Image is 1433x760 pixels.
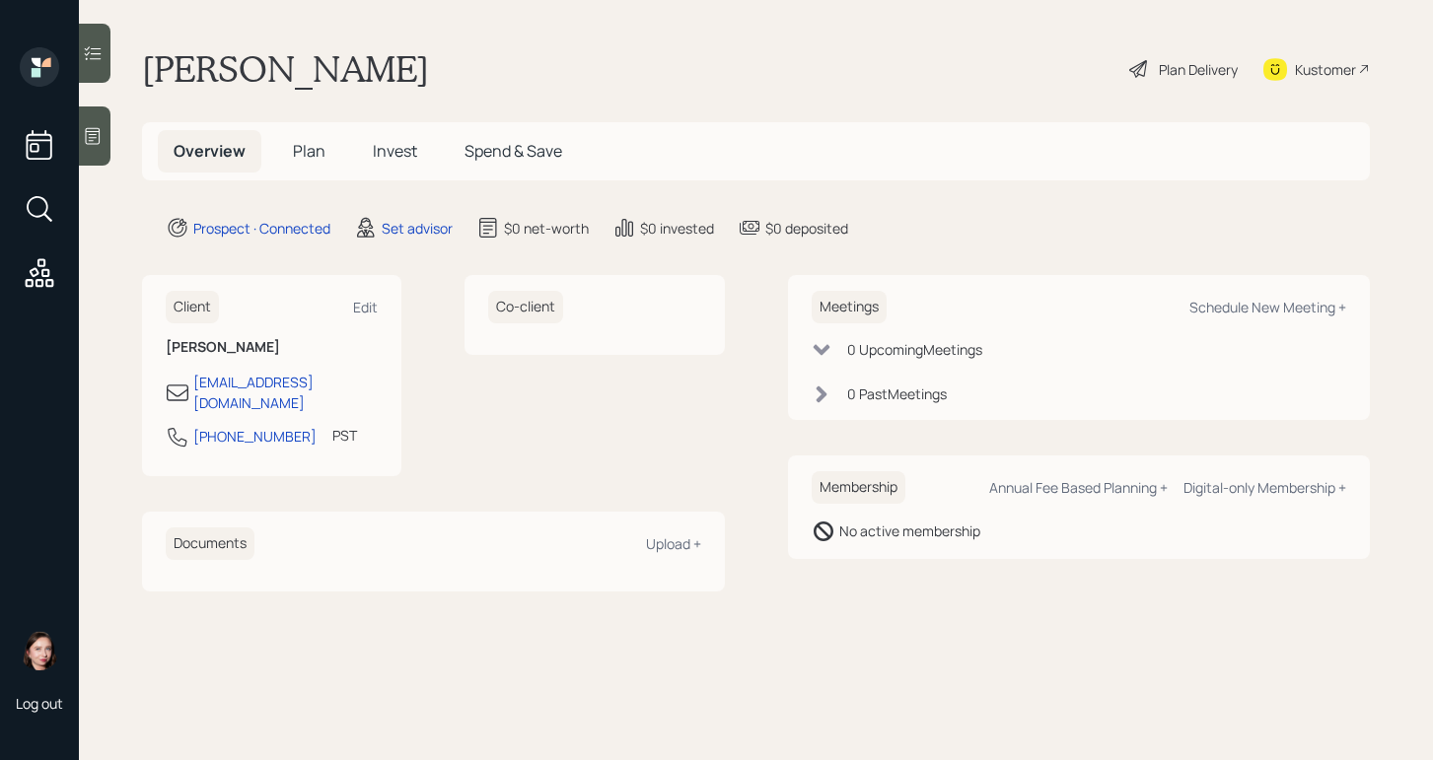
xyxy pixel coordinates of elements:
div: Edit [353,298,378,316]
div: Prospect · Connected [193,218,330,239]
div: Set advisor [382,218,453,239]
h6: Documents [166,527,254,560]
div: No active membership [839,520,980,541]
div: 0 Past Meeting s [847,383,947,404]
div: PST [332,425,357,446]
h6: Meetings [812,291,887,323]
h6: [PERSON_NAME] [166,339,378,356]
div: Kustomer [1295,59,1356,80]
div: Annual Fee Based Planning + [989,478,1168,497]
div: Upload + [646,534,701,553]
h6: Client [166,291,219,323]
div: Log out [16,694,63,713]
div: $0 invested [640,218,714,239]
div: $0 deposited [765,218,848,239]
div: Schedule New Meeting + [1189,298,1346,316]
span: Plan [293,140,325,162]
div: Digital-only Membership + [1183,478,1346,497]
h6: Membership [812,471,905,504]
div: [PHONE_NUMBER] [193,426,317,447]
h6: Co-client [488,291,563,323]
div: 0 Upcoming Meeting s [847,339,982,360]
span: Invest [373,140,417,162]
span: Spend & Save [465,140,562,162]
div: [EMAIL_ADDRESS][DOMAIN_NAME] [193,372,378,413]
span: Overview [174,140,246,162]
h1: [PERSON_NAME] [142,47,429,91]
img: aleksandra-headshot.png [20,631,59,670]
div: $0 net-worth [504,218,589,239]
div: Plan Delivery [1159,59,1238,80]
